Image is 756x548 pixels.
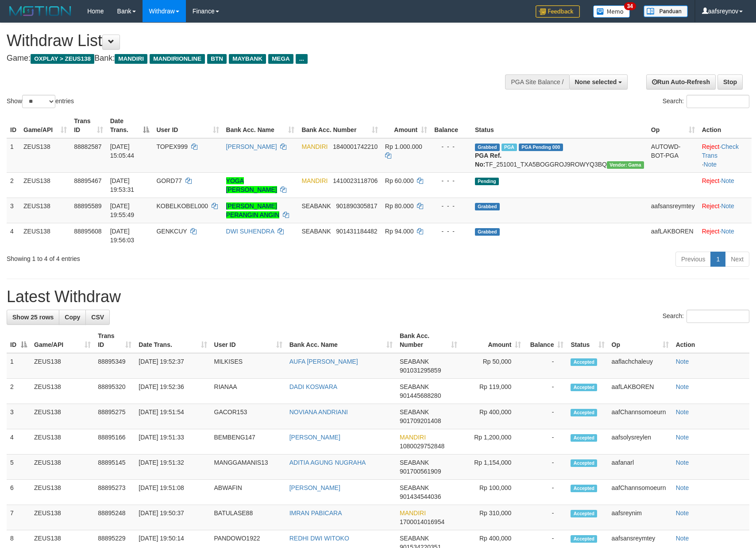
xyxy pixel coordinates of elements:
[115,54,147,64] span: MANDIRI
[461,353,525,379] td: Rp 50,000
[663,310,749,323] label: Search:
[110,228,135,244] span: [DATE] 19:56:03
[687,310,749,323] input: Search:
[226,177,277,193] a: YOGA [PERSON_NAME]
[91,314,104,321] span: CSV
[301,228,331,235] span: SEABANK
[571,510,597,517] span: Accepted
[7,353,31,379] td: 1
[687,95,749,108] input: Search:
[648,113,698,138] th: Op: activate to sort column ascending
[289,509,342,517] a: IMRAN PABICARA
[7,198,20,223] td: 3
[676,459,689,466] a: Note
[211,429,286,455] td: BEMBENG147
[461,455,525,480] td: Rp 1,154,000
[571,358,597,366] span: Accepted
[268,54,293,64] span: MEGA
[7,223,20,248] td: 4
[94,480,135,505] td: 88895273
[505,74,569,89] div: PGA Site Balance /
[471,113,648,138] th: Status
[525,455,567,480] td: -
[475,203,500,210] span: Grabbed
[571,409,597,416] span: Accepted
[461,429,525,455] td: Rp 1,200,000
[7,480,31,505] td: 6
[385,143,422,150] span: Rp 1.000.000
[698,138,752,173] td: · ·
[94,429,135,455] td: 88895166
[672,328,749,353] th: Action
[400,509,426,517] span: MANDIRI
[400,484,429,491] span: SEABANK
[434,202,468,210] div: - - -
[7,328,31,353] th: ID: activate to sort column descending
[85,310,110,325] a: CSV
[333,143,378,150] span: Copy 1840001742210 to clipboard
[396,328,461,353] th: Bank Acc. Number: activate to sort column ascending
[70,113,106,138] th: Trans ID: activate to sort column ascending
[135,480,210,505] td: [DATE] 19:51:08
[107,113,153,138] th: Date Trans.: activate to sort column descending
[471,138,648,173] td: TF_251001_TXA5BOGGROJ9ROWYQ3BQ
[211,328,286,353] th: User ID: activate to sort column ascending
[608,505,672,530] td: aafsreynim
[475,144,500,151] span: Grabbed
[400,535,429,542] span: SEABANK
[400,443,444,450] span: Copy 1080029752848 to clipboard
[385,228,414,235] span: Rp 94.000
[211,404,286,429] td: GACOR153
[74,177,101,184] span: 88895467
[608,455,672,480] td: aafanarl
[382,113,431,138] th: Amount: activate to sort column ascending
[607,161,644,169] span: Vendor URL: https://trx31.1velocity.biz
[536,5,580,18] img: Feedback.jpg
[702,202,720,210] a: Reject
[608,379,672,404] td: aafLAKBOREN
[94,505,135,530] td: 88895248
[648,223,698,248] td: aafLAKBOREN
[31,328,94,353] th: Game/API: activate to sort column ascending
[94,455,135,480] td: 88895145
[289,484,340,491] a: [PERSON_NAME]
[110,143,135,159] span: [DATE] 15:05:44
[301,177,328,184] span: MANDIRI
[20,223,70,248] td: ZEUS138
[94,328,135,353] th: Trans ID: activate to sort column ascending
[211,379,286,404] td: RIANAA
[156,202,208,210] span: KOBELKOBEL000
[721,202,734,210] a: Note
[676,408,689,416] a: Note
[7,54,495,63] h4: Game: Bank:
[211,455,286,480] td: MANGGAMANIS13
[702,143,739,159] a: Check Trans
[644,5,688,17] img: panduan.png
[94,379,135,404] td: 88895320
[608,404,672,429] td: aafChannsomoeurn
[7,379,31,404] td: 2
[7,251,309,263] div: Showing 1 to 4 of 4 entries
[135,353,210,379] td: [DATE] 19:52:37
[7,310,59,325] a: Show 25 rows
[567,328,608,353] th: Status: activate to sort column ascending
[301,143,328,150] span: MANDIRI
[400,493,441,500] span: Copy 901434544036 to clipboard
[289,434,340,441] a: [PERSON_NAME]
[20,113,70,138] th: Game/API: activate to sort column ascending
[475,228,500,236] span: Grabbed
[676,535,689,542] a: Note
[400,392,441,399] span: Copy 901445688280 to clipboard
[301,202,331,210] span: SEABANK
[434,227,468,236] div: - - -
[7,4,74,18] img: MOTION_logo.png
[7,113,20,138] th: ID
[31,505,94,530] td: ZEUS138
[156,143,188,150] span: TOPEX999
[110,177,135,193] span: [DATE] 19:53:31
[475,178,499,185] span: Pending
[150,54,205,64] span: MANDIRIONLINE
[675,252,711,267] a: Previous
[289,358,358,365] a: AUFA [PERSON_NAME]
[400,518,444,525] span: Copy 1700014016954 to clipboard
